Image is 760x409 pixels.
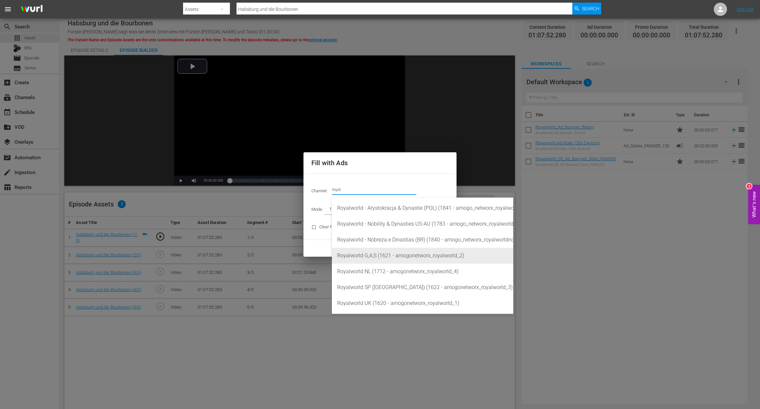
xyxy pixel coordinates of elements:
[307,202,453,219] div: Mode:
[746,184,752,189] div: 2
[337,295,508,311] div: Royalworld UK (1620 - amogonetworx_royalworld_1)
[582,3,599,15] span: Search
[16,2,47,17] img: ans4CAIJ8jUAAAAAAAAAAAAAAAAAAAAAAAAgQb4GAAAAAAAAAAAAAAAAAAAAAAAAJMjXAAAAAAAAAAAAAAAAAAAAAAAAgAT5G...
[337,232,508,248] div: Royalworld - Nobreza e Dinastias (BR) (1840 - amogo_networx_royalworldnobrezaedinastias_1)
[337,200,508,216] div: Royalworld - Arystokracja & Dynastie (POL) (1841 - amogo_networx_royalworldarystokracjadynastie_1)
[324,205,366,215] div: Target Duration
[737,7,754,12] a: Sign Out
[311,158,449,168] h2: Fill with Ads
[4,5,12,13] span: menu
[337,248,508,264] div: Royalworld G,A,S (1621 - amogonetworx_royalworld_2)
[311,188,332,193] span: Channel:
[337,216,508,232] div: Royalworld - Nobility & Dynasties US-AU (1783 - amogo_networx_royalworldnobilitydynasties_1)
[337,279,508,295] div: Royalworld SP ([GEOGRAPHIC_DATA]) (1622 - amogonetworx_royalworld_3)
[748,185,760,224] button: Open Feedback Widget
[307,219,401,236] div: Clear Promos Manually Added To Episode
[337,264,508,279] div: Royalworld NL (1712 - amogonetworx_royalworld_4)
